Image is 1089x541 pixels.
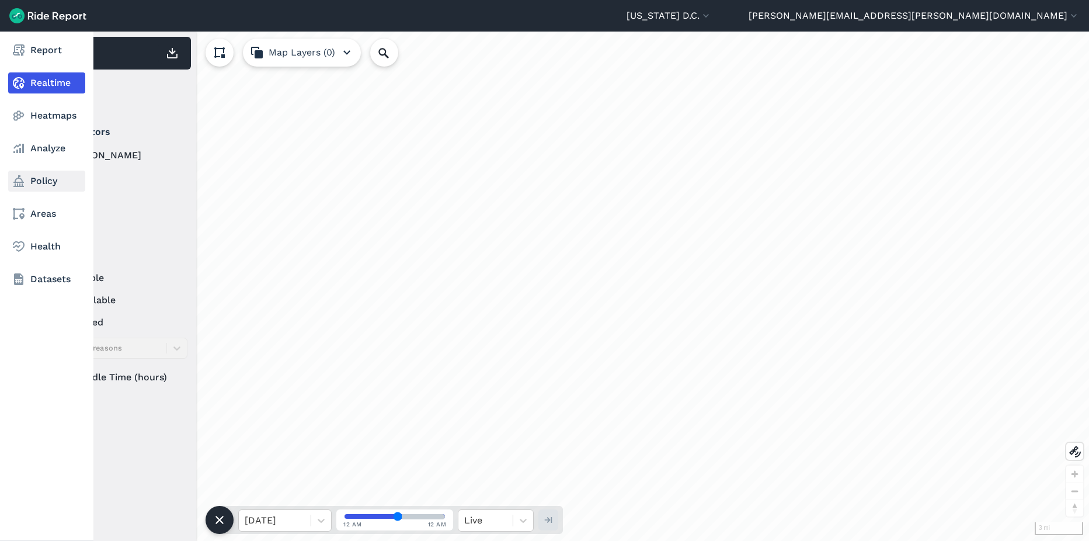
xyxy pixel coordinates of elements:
a: Areas [8,203,85,224]
div: loading [37,32,1089,541]
a: Report [8,40,85,61]
label: Spin [47,193,187,207]
label: reserved [47,315,187,330]
label: available [47,271,187,285]
div: Filter [43,75,191,111]
span: 12 AM [428,520,447,529]
summary: Status [47,238,186,271]
a: Analyze [8,138,85,159]
label: Veo [47,215,187,229]
a: Policy [8,171,85,192]
a: Realtime [8,72,85,93]
summary: Operators [47,116,186,148]
img: Ride Report [9,8,86,23]
span: 12 AM [343,520,362,529]
div: Idle Time (hours) [47,367,187,388]
button: Map Layers (0) [243,39,361,67]
label: Lime [47,171,187,185]
input: Search Location or Vehicles [370,39,417,67]
button: [PERSON_NAME][EMAIL_ADDRESS][PERSON_NAME][DOMAIN_NAME] [749,9,1080,23]
a: Heatmaps [8,105,85,126]
a: Datasets [8,269,85,290]
label: unavailable [47,293,187,307]
a: Health [8,236,85,257]
label: [PERSON_NAME] [47,148,187,162]
button: [US_STATE] D.C. [627,9,712,23]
